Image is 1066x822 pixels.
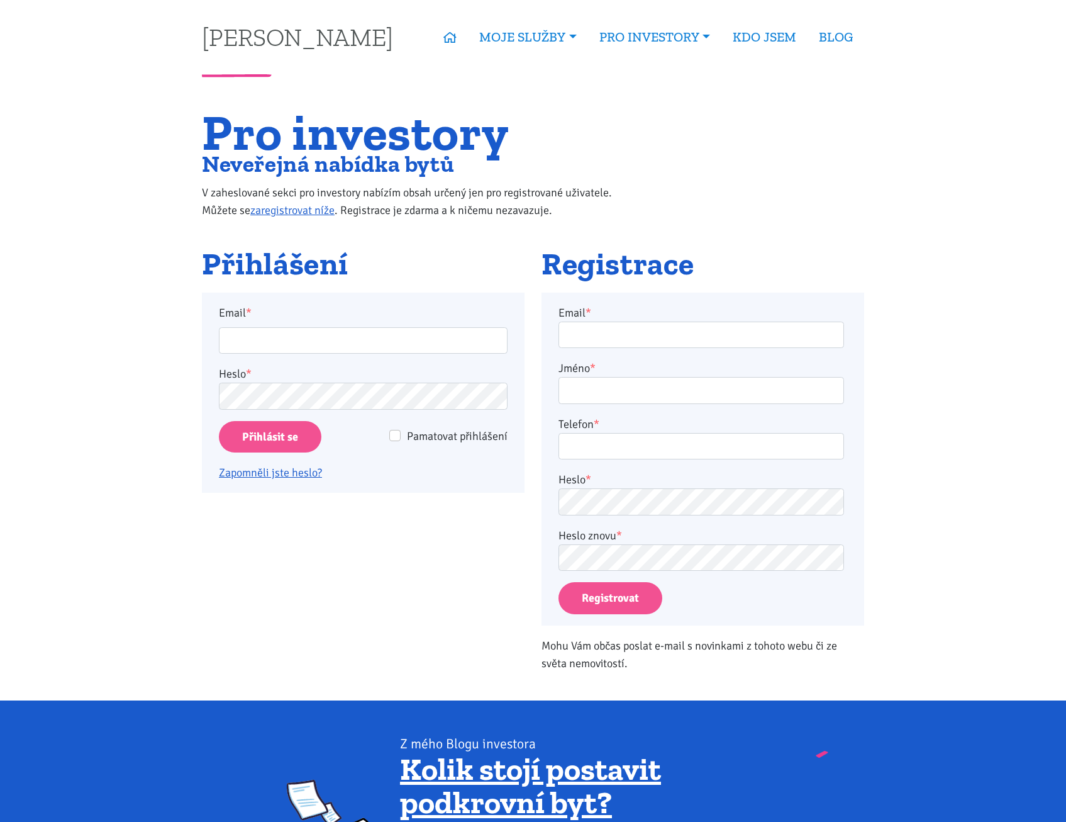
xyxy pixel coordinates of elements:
h1: Pro investory [202,111,638,154]
abbr: required [586,306,591,320]
label: Telefon [558,415,599,433]
abbr: required [586,473,591,487]
a: Kolik stojí postavit podkrovní byt? [400,750,661,822]
a: KDO JSEM [721,23,808,52]
label: Heslo [558,471,591,488]
label: Email [558,304,591,322]
a: BLOG [808,23,864,52]
button: Registrovat [558,582,662,614]
a: [PERSON_NAME] [202,25,393,49]
div: Z mého Blogu investora [400,735,779,753]
label: Jméno [558,359,596,377]
abbr: required [590,361,596,375]
h2: Přihlášení [202,247,525,281]
a: MOJE SLUŽBY [468,23,587,52]
input: Přihlásit se [219,421,321,453]
h2: Registrace [541,247,864,281]
label: Heslo znovu [558,527,622,544]
a: zaregistrovat níže [250,203,335,217]
label: Email [211,304,516,322]
label: Heslo [219,365,252,383]
a: Zapomněli jste heslo? [219,466,322,480]
span: Pamatovat přihlášení [407,429,508,443]
p: Mohu Vám občas poslat e-mail s novinkami z tohoto webu či ze světa nemovitostí. [541,637,864,672]
abbr: required [594,417,599,431]
abbr: required [616,529,622,543]
a: PRO INVESTORY [588,23,721,52]
p: V zaheslované sekci pro investory nabízím obsah určený jen pro registrované uživatele. Můžete se ... [202,184,638,219]
h2: Neveřejná nabídka bytů [202,154,638,174]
